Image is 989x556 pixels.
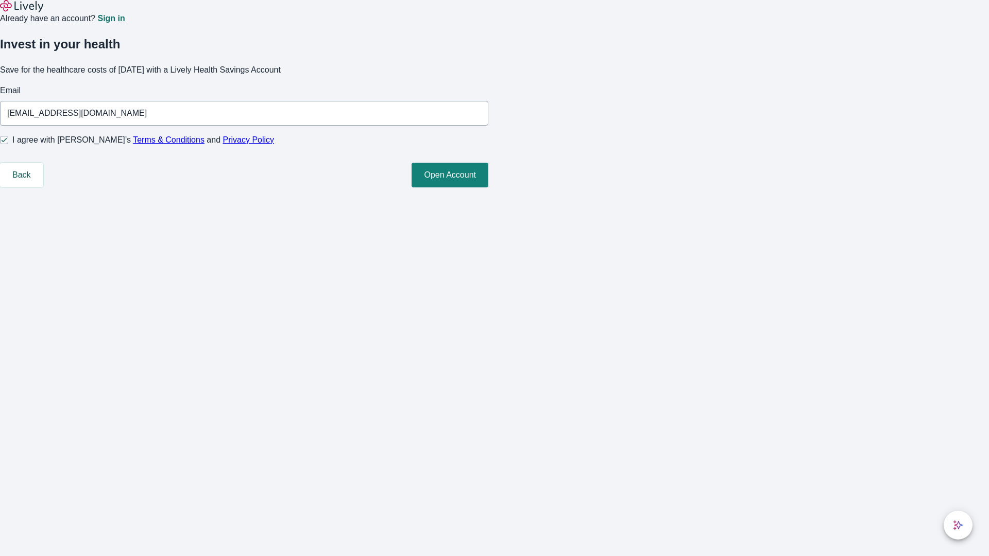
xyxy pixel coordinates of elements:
span: I agree with [PERSON_NAME]’s and [12,134,274,146]
a: Privacy Policy [223,135,275,144]
button: Open Account [412,163,488,187]
svg: Lively AI Assistant [953,520,963,530]
a: Sign in [97,14,125,23]
button: chat [944,511,973,540]
a: Terms & Conditions [133,135,204,144]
